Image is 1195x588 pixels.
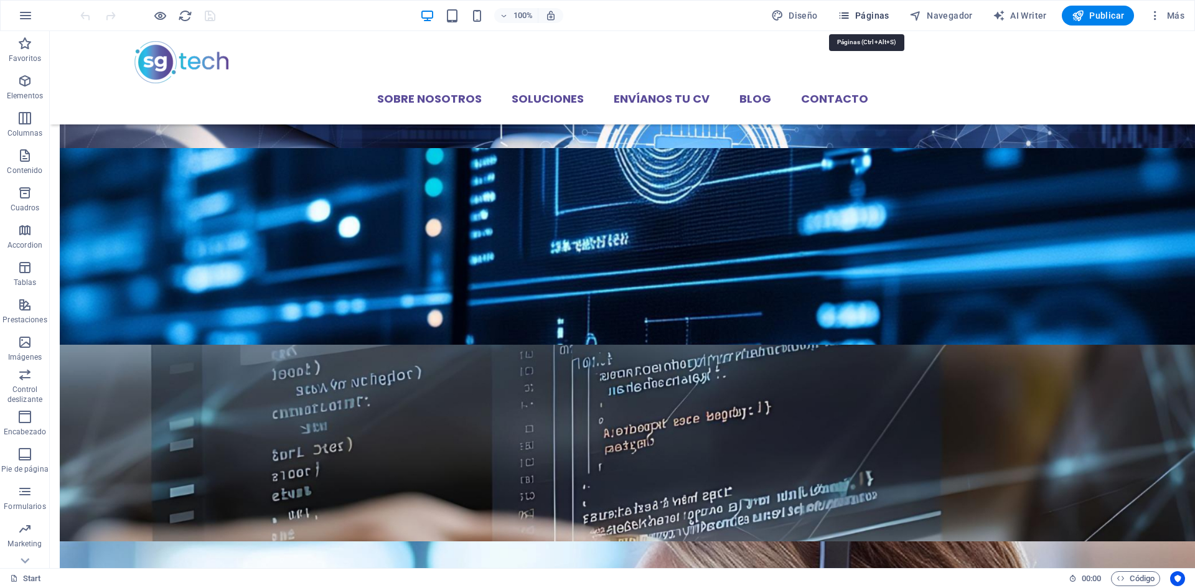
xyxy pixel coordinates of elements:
[4,502,45,511] p: Formularios
[909,9,973,22] span: Navegador
[1170,571,1185,586] button: Usercentrics
[838,9,889,22] span: Páginas
[7,128,43,138] p: Columnas
[1149,9,1184,22] span: Más
[1062,6,1135,26] button: Publicar
[1082,571,1101,586] span: 00 00
[1072,9,1125,22] span: Publicar
[7,539,42,549] p: Marketing
[10,117,986,304] a: DATA GOVERNANCE
[1,464,48,474] p: Pie de página
[4,427,46,437] p: Encabezado
[771,9,818,22] span: Diseño
[494,8,538,23] button: 100%
[833,6,894,26] button: Páginas
[7,91,43,101] p: Elementos
[10,571,41,586] a: Haz clic para cancelar la selección y doble clic para abrir páginas
[8,352,42,362] p: Imágenes
[11,203,40,213] p: Cuadros
[2,315,47,325] p: Prestaciones
[993,9,1047,22] span: AI Writer
[177,8,192,23] button: reload
[14,278,37,287] p: Tablas
[178,9,192,23] i: Volver a cargar página
[513,8,533,23] h6: 100%
[1090,574,1092,583] span: :
[1117,571,1155,586] span: Código
[904,6,978,26] button: Navegador
[1069,571,1102,586] h6: Tiempo de la sesión
[1144,6,1189,26] button: Más
[545,10,556,21] i: Al redimensionar, ajustar el nivel de zoom automáticamente para ajustarse al dispositivo elegido.
[766,6,823,26] button: Diseño
[1111,571,1160,586] button: Código
[988,6,1052,26] button: AI Writer
[7,166,42,175] p: Contenido
[766,6,823,26] div: Diseño (Ctrl+Alt+Y)
[7,240,42,250] p: Accordion
[9,54,41,63] p: Favoritos
[152,8,167,23] button: Haz clic para salir del modo de previsualización y seguir editando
